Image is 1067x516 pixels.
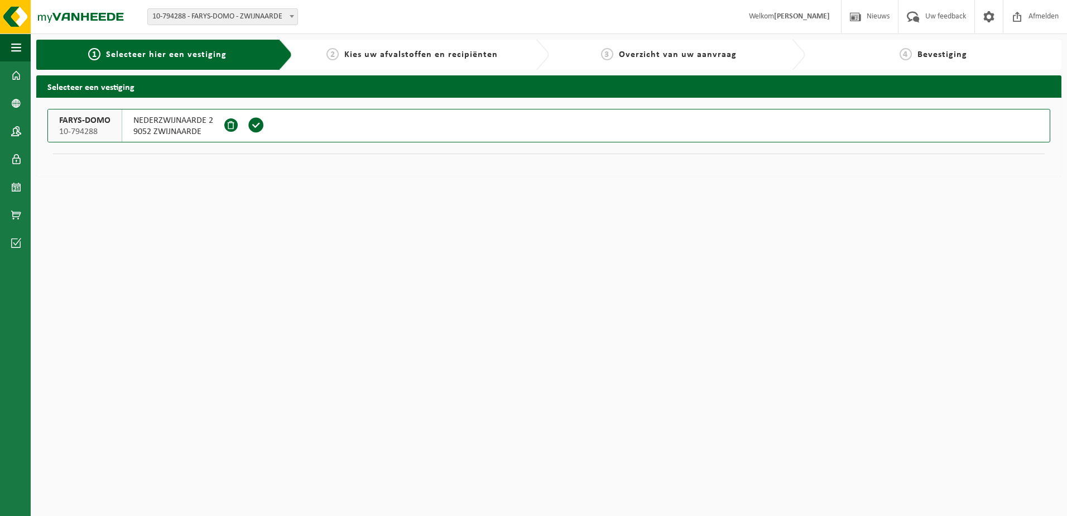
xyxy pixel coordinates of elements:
span: 3 [601,48,613,60]
span: 10-794288 [59,126,110,137]
span: 10-794288 - FARYS-DOMO - ZWIJNAARDE [148,9,297,25]
span: NEDERZWIJNAARDE 2 [133,115,213,126]
span: Selecteer hier een vestiging [106,50,227,59]
span: FARYS-DOMO [59,115,110,126]
span: 1 [88,48,100,60]
h2: Selecteer een vestiging [36,75,1061,97]
span: Kies uw afvalstoffen en recipiënten [344,50,498,59]
button: FARYS-DOMO 10-794288 NEDERZWIJNAARDE 29052 ZWIJNAARDE [47,109,1050,142]
strong: [PERSON_NAME] [774,12,830,21]
span: 4 [900,48,912,60]
span: 2 [326,48,339,60]
span: 9052 ZWIJNAARDE [133,126,213,137]
span: Overzicht van uw aanvraag [619,50,737,59]
span: 10-794288 - FARYS-DOMO - ZWIJNAARDE [147,8,298,25]
span: Bevestiging [917,50,967,59]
